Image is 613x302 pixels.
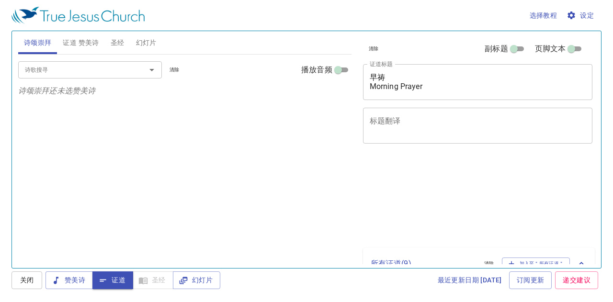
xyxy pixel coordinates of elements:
[301,64,332,76] span: 播放音频
[164,64,185,76] button: 清除
[11,7,145,24] img: True Jesus Church
[24,37,52,49] span: 诗颂崇拜
[438,274,502,286] span: 最近更新日期 [DATE]
[359,154,548,244] iframe: from-child
[369,45,379,53] span: 清除
[371,258,477,269] p: 所有证道 ( 9 )
[434,271,506,289] a: 最近更新日期 [DATE]
[45,271,93,289] button: 赞美诗
[526,7,561,24] button: 选择教程
[535,43,566,55] span: 页脚文本
[170,66,180,74] span: 清除
[173,271,220,289] button: 幻灯片
[136,37,157,49] span: 幻灯片
[485,43,508,55] span: 副标题
[18,86,96,95] i: 诗颂崇拜还未选赞美诗
[555,271,598,289] a: 递交建议
[363,248,595,280] div: 所有证道(9)清除加入至＂所有证道＂
[509,271,552,289] a: 订阅更新
[370,73,586,91] textarea: 早祷 Morning Prayer
[181,274,213,286] span: 幻灯片
[484,259,494,268] span: 清除
[478,258,500,269] button: 清除
[19,274,34,286] span: 关闭
[53,274,85,286] span: 赞美诗
[145,63,159,77] button: Open
[517,274,545,286] span: 订阅更新
[568,10,594,22] span: 设定
[508,259,564,268] span: 加入至＂所有证道＂
[563,274,590,286] span: 递交建议
[111,37,125,49] span: 圣经
[530,10,557,22] span: 选择教程
[565,7,598,24] button: 设定
[363,43,385,55] button: 清除
[100,274,125,286] span: 证道
[92,271,133,289] button: 证道
[502,257,570,270] button: 加入至＂所有证道＂
[11,271,42,289] button: 关闭
[63,37,99,49] span: 证道 赞美诗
